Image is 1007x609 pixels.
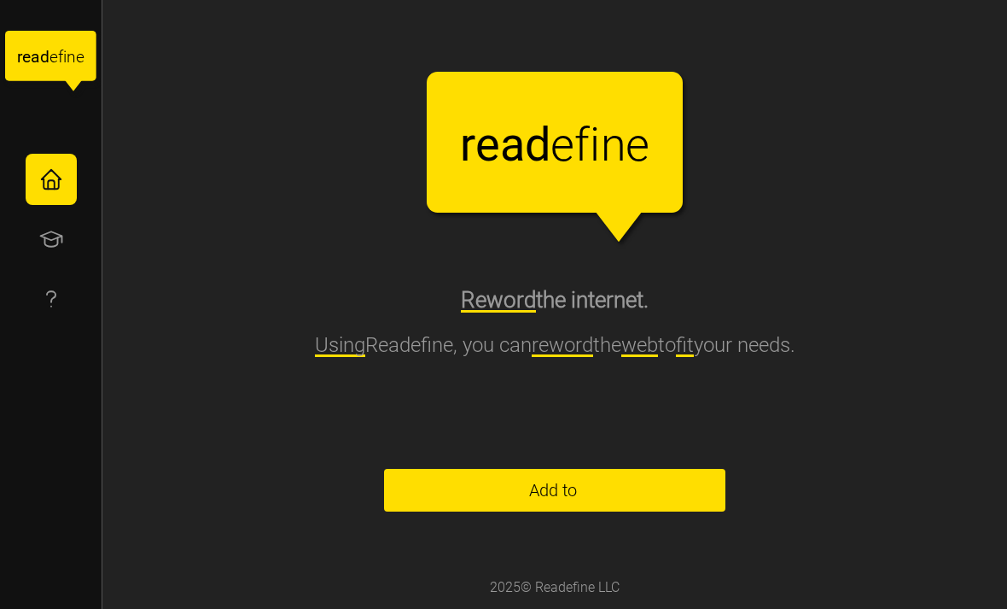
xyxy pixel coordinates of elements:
tspan: i [63,47,67,67]
tspan: n [67,47,77,67]
tspan: e [550,119,574,173]
a: readefine [5,14,96,107]
tspan: r [17,47,23,67]
tspan: r [460,119,475,173]
span: Reword [461,287,536,313]
tspan: e [626,119,649,173]
tspan: i [590,119,600,173]
h2: the internet. [461,285,649,315]
tspan: e [22,47,31,67]
p: Readefine, you can the to your needs. [315,329,795,361]
span: Add to [529,482,577,499]
tspan: d [40,47,49,67]
tspan: n [601,119,626,173]
span: reword [532,333,593,357]
tspan: e [49,47,58,67]
span: web [621,333,658,357]
a: Add to [384,469,725,512]
tspan: e [76,47,84,67]
tspan: f [574,119,591,173]
tspan: d [525,119,550,173]
tspan: f [58,47,64,67]
tspan: a [31,47,39,67]
tspan: e [475,119,500,173]
div: 2025 © Readefine LLC [481,569,628,607]
span: fit [676,333,694,357]
span: Using [315,333,365,357]
tspan: a [500,119,525,173]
